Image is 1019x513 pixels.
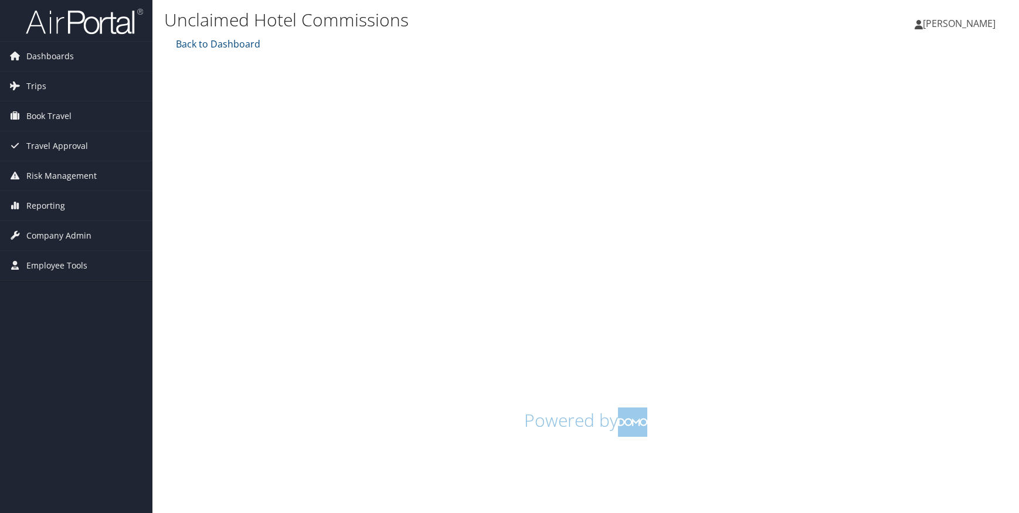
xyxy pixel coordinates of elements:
[26,42,74,71] span: Dashboards
[26,101,72,131] span: Book Travel
[164,8,726,32] h1: Unclaimed Hotel Commissions
[173,38,260,50] a: Back to Dashboard
[173,407,998,437] h1: Powered by
[915,6,1007,41] a: [PERSON_NAME]
[26,191,65,220] span: Reporting
[26,161,97,191] span: Risk Management
[26,251,87,280] span: Employee Tools
[26,8,143,35] img: airportal-logo.png
[26,131,88,161] span: Travel Approval
[26,72,46,101] span: Trips
[923,17,996,30] span: [PERSON_NAME]
[26,221,91,250] span: Company Admin
[618,407,647,437] img: domo-logo.png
